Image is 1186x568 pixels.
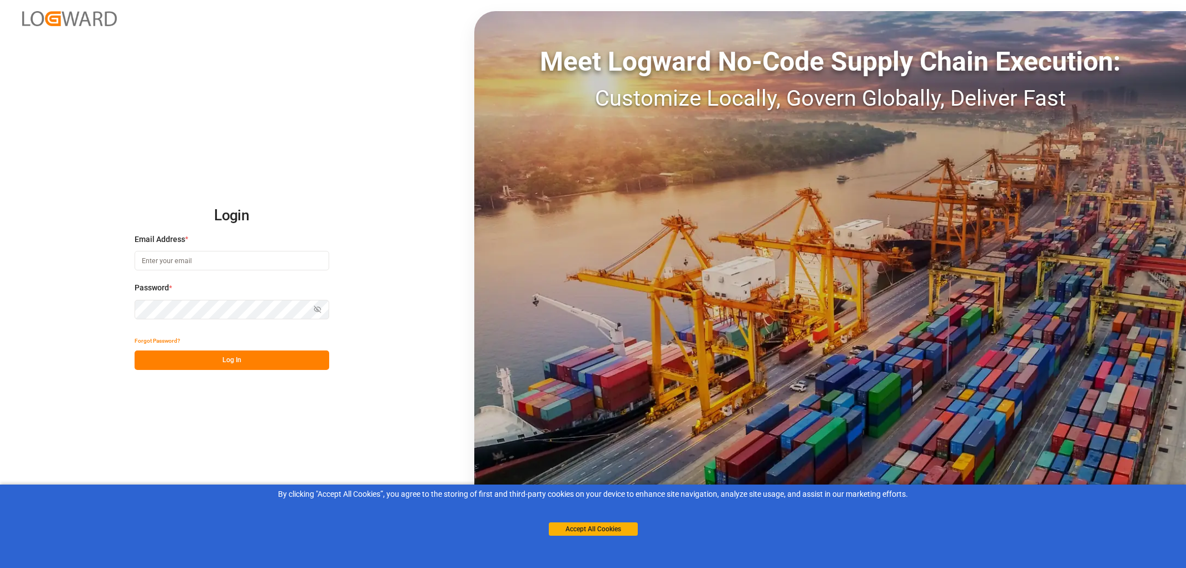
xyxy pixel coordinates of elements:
[8,488,1178,500] div: By clicking "Accept All Cookies”, you agree to the storing of first and third-party cookies on yo...
[474,42,1186,82] div: Meet Logward No-Code Supply Chain Execution:
[135,251,329,270] input: Enter your email
[135,282,169,294] span: Password
[135,350,329,370] button: Log In
[135,234,185,245] span: Email Address
[22,11,117,26] img: Logward_new_orange.png
[549,522,638,536] button: Accept All Cookies
[474,82,1186,115] div: Customize Locally, Govern Globally, Deliver Fast
[135,198,329,234] h2: Login
[135,331,180,350] button: Forgot Password?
